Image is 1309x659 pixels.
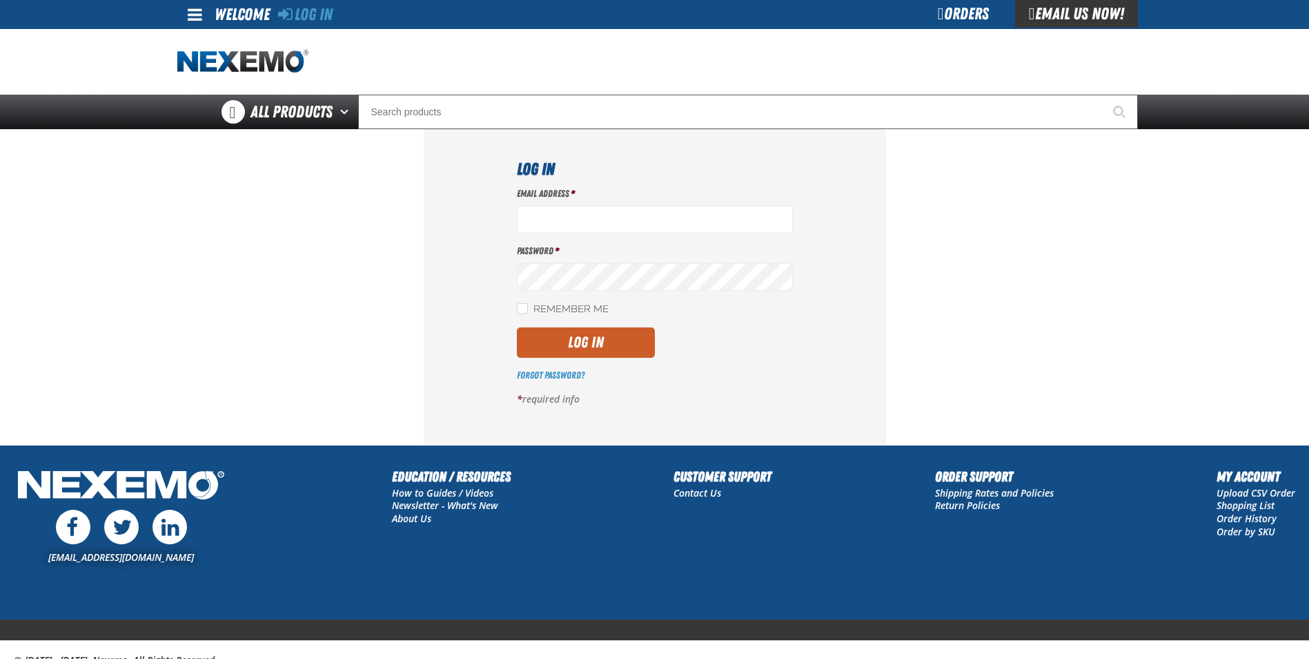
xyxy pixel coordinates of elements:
[935,486,1054,499] a: Shipping Rates and Policies
[177,50,308,74] img: Nexemo logo
[1217,512,1277,525] a: Order History
[278,5,333,24] a: Log In
[1217,486,1295,499] a: Upload CSV Order
[177,50,308,74] a: Home
[935,499,1000,512] a: Return Policies
[1217,525,1275,538] a: Order by SKU
[517,393,793,406] p: required info
[392,512,431,525] a: About Us
[358,95,1138,129] input: Search
[392,486,493,499] a: How to Guides / Videos
[517,245,793,258] label: Password
[517,327,655,358] button: Log In
[517,157,793,182] h1: Log In
[392,499,498,512] a: Newsletter - What's New
[335,95,358,129] button: Open All Products pages
[673,486,721,499] a: Contact Us
[517,303,609,316] label: Remember Me
[517,370,584,381] a: Forgot Password?
[935,466,1054,487] h2: Order Support
[673,466,771,487] h2: Customer Support
[1217,466,1295,487] h2: My Account
[48,551,194,564] a: [EMAIL_ADDRESS][DOMAIN_NAME]
[517,303,528,314] input: Remember Me
[517,187,793,200] label: Email Address
[14,466,228,507] img: Nexemo Logo
[1103,95,1138,129] button: Start Searching
[392,466,511,487] h2: Education / Resources
[250,99,333,124] span: All Products
[1217,499,1274,512] a: Shopping List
